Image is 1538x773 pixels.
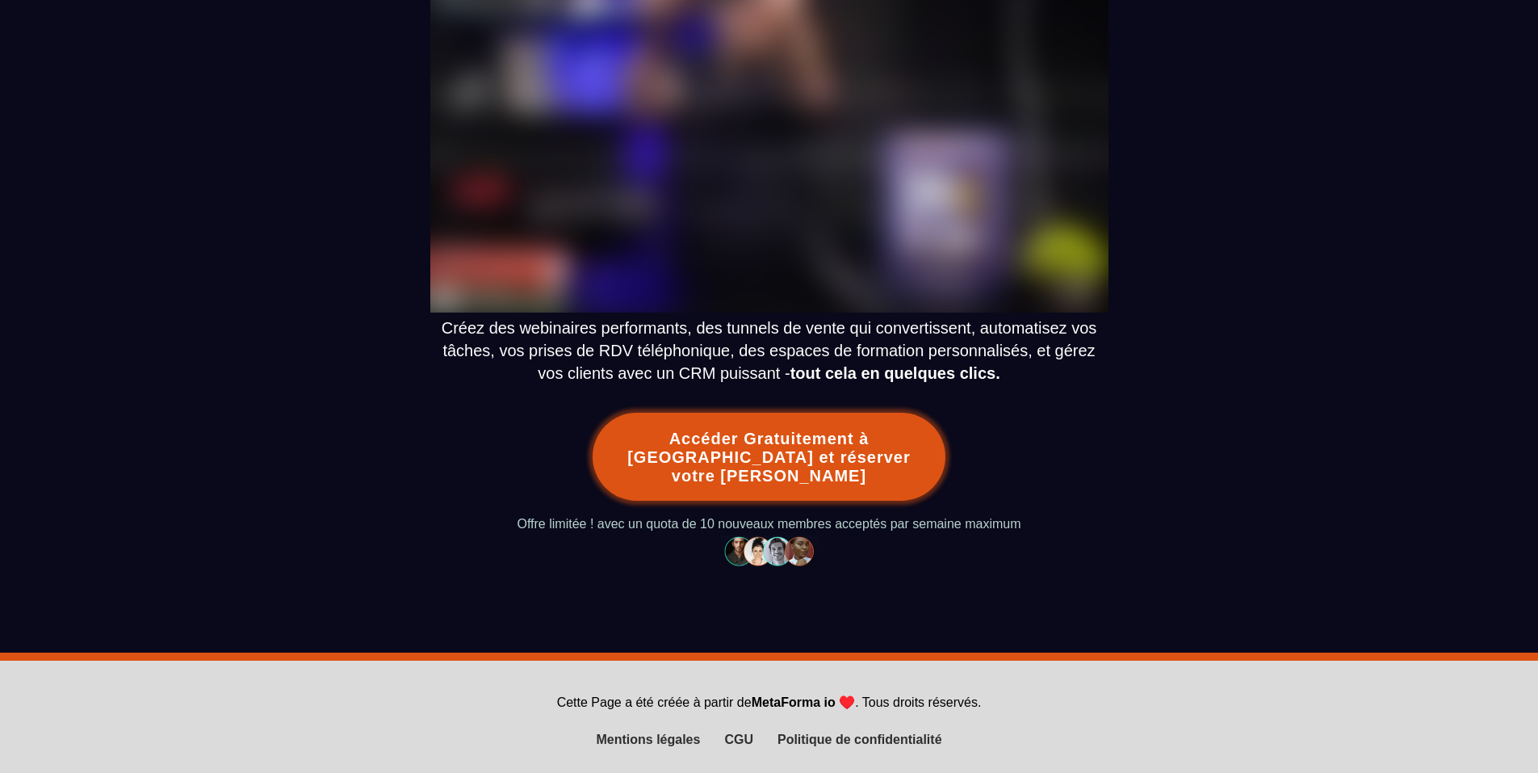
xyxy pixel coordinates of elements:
[430,313,1108,389] text: Créez des webinaires performants, des tunnels de vente qui convertissent, automatisez vos tâches,...
[214,689,1324,716] text: Cette Page a été créée à partir de . Tous droits réservés.
[777,733,942,747] div: Politique de confidentialité
[430,513,1108,536] text: Offre limitée ! avec un quota de 10 nouveaux membres acceptés par semaine maximum
[593,413,945,501] button: Accéder Gratuitement à [GEOGRAPHIC_DATA] et réserver votre [PERSON_NAME]
[752,695,855,709] b: MetaForma io ♥️
[724,733,753,747] div: CGU
[790,364,1000,382] b: tout cela en quelques clics.
[596,733,700,747] div: Mentions légales
[720,536,819,569] img: d2a76a6993848b4a88ffad358b8d30ee_Capture_d%E2%80%99e%CC%81cran_2024-12-28_a%CC%80_18.34.45.png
